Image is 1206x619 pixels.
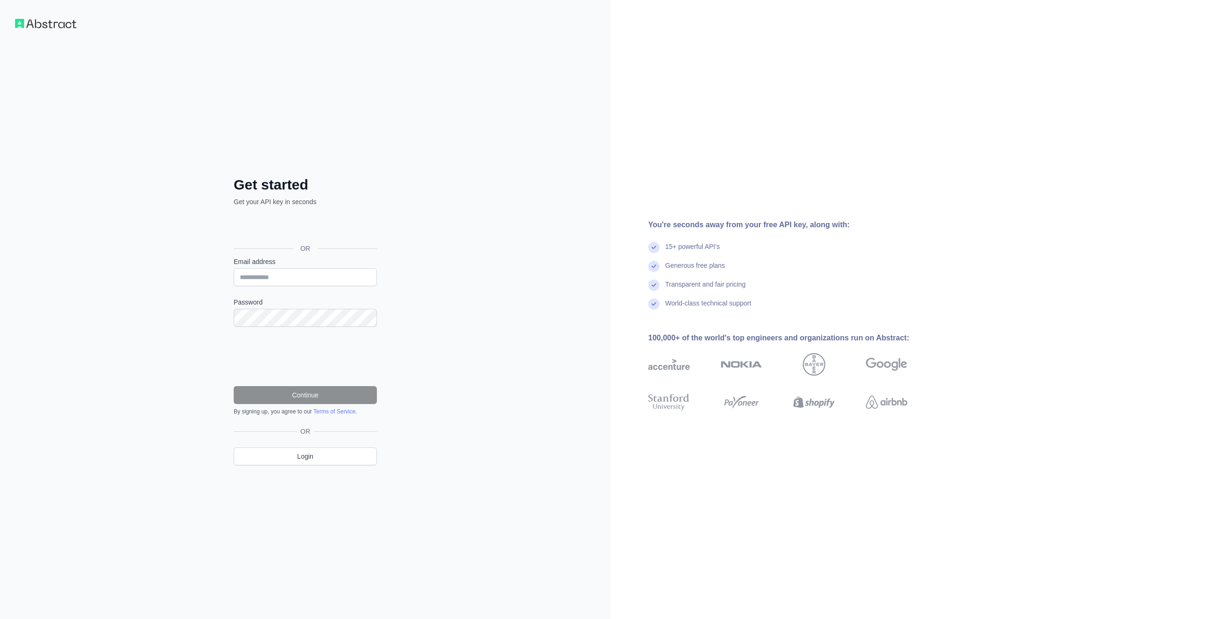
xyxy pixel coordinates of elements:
[234,447,377,465] a: Login
[234,386,377,404] button: Continue
[234,408,377,415] div: By signing up, you agree to our .
[234,197,377,206] p: Get your API key in seconds
[665,242,720,261] div: 15+ powerful API's
[648,392,690,413] img: stanford university
[866,353,907,376] img: google
[648,353,690,376] img: accenture
[234,297,377,307] label: Password
[234,176,377,193] h2: Get started
[648,298,660,310] img: check mark
[648,332,937,344] div: 100,000+ of the world's top engineers and organizations run on Abstract:
[793,392,835,413] img: shopify
[297,427,314,436] span: OR
[229,217,380,238] iframe: Кнопка "Войти с аккаунтом Google"
[234,257,377,266] label: Email address
[803,353,825,376] img: bayer
[665,280,746,298] div: Transparent and fair pricing
[721,392,762,413] img: payoneer
[648,219,937,231] div: You're seconds away from your free API key, along with:
[313,408,355,415] a: Terms of Service
[234,338,377,375] iframe: reCAPTCHA
[721,353,762,376] img: nokia
[293,244,318,253] span: OR
[648,261,660,272] img: check mark
[648,242,660,253] img: check mark
[665,298,751,317] div: World-class technical support
[648,280,660,291] img: check mark
[665,261,725,280] div: Generous free plans
[15,19,76,28] img: Workflow
[866,392,907,413] img: airbnb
